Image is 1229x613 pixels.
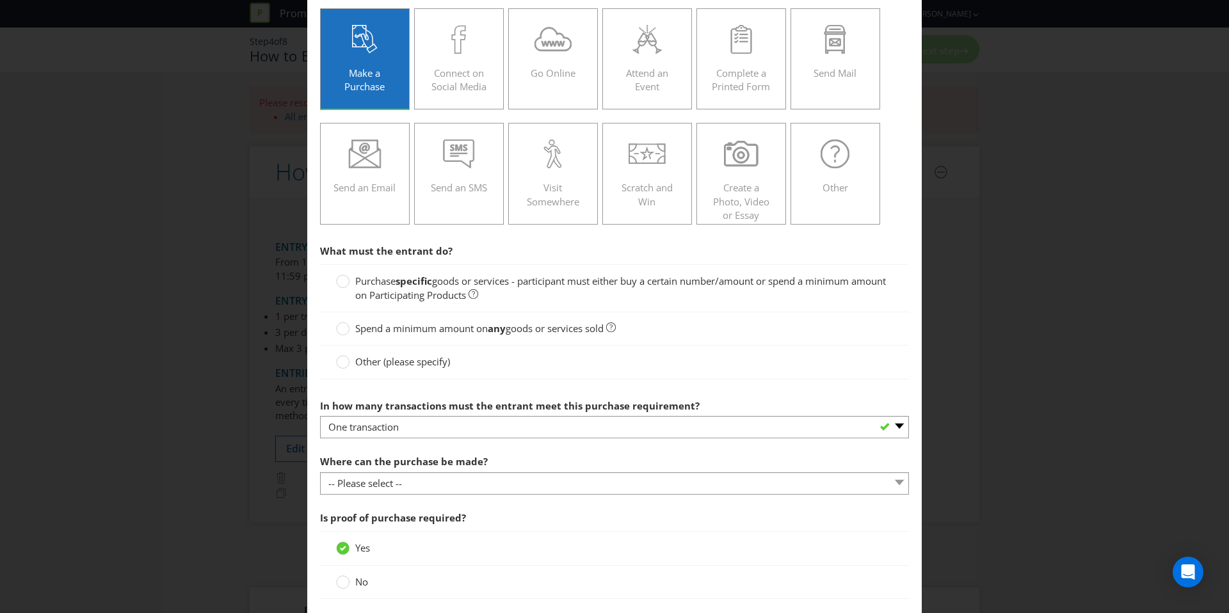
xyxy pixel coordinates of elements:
[320,511,466,524] span: Is proof of purchase required?
[355,322,488,335] span: Spend a minimum amount on
[823,181,848,194] span: Other
[344,67,385,93] span: Make a Purchase
[333,181,396,194] span: Send an Email
[355,575,368,588] span: No
[355,355,450,368] span: Other (please specify)
[431,67,486,93] span: Connect on Social Media
[431,181,487,194] span: Send an SMS
[355,275,396,287] span: Purchase
[713,181,769,221] span: Create a Photo, Video or Essay
[531,67,575,79] span: Go Online
[527,181,579,207] span: Visit Somewhere
[622,181,673,207] span: Scratch and Win
[355,275,886,301] span: goods or services - participant must either buy a certain number/amount or spend a minimum amount...
[814,67,856,79] span: Send Mail
[320,244,453,257] span: What must the entrant do?
[320,399,700,412] span: In how many transactions must the entrant meet this purchase requirement?
[712,67,770,93] span: Complete a Printed Form
[1173,557,1203,587] div: Open Intercom Messenger
[396,275,432,287] strong: specific
[626,67,668,93] span: Attend an Event
[488,322,506,335] strong: any
[506,322,604,335] span: goods or services sold
[320,455,488,468] span: Where can the purchase be made?
[355,541,370,554] span: Yes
